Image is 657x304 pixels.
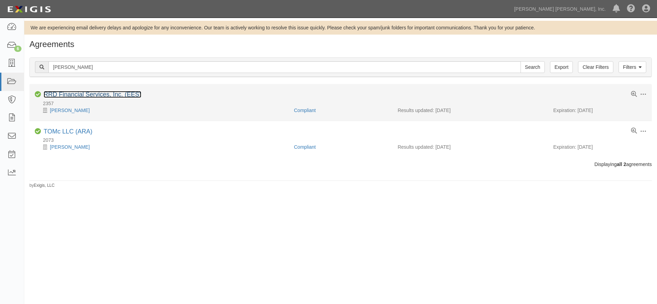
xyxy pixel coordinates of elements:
a: [PERSON_NAME] [50,144,90,150]
i: Help Center - Complianz [627,5,635,13]
h1: Agreements [29,40,652,49]
div: We are experiencing email delivery delays and apologize for any inconvenience. Our team is active... [24,24,657,31]
div: 2073 [35,137,652,144]
a: [PERSON_NAME] [50,108,90,113]
a: TOMc LLC (ARA) [44,128,92,135]
input: Search [521,61,545,73]
a: [PERSON_NAME] [PERSON_NAME], Inc. [510,2,609,16]
a: Compliant [294,144,316,150]
div: Displaying agreements [24,161,657,168]
div: 6 [14,46,21,52]
div: Results updated: [DATE] [398,107,543,114]
b: all 2 [617,162,626,167]
a: View results summary [631,91,637,98]
div: David Elkins [35,107,289,114]
a: View results summary [631,128,637,134]
div: Results updated: [DATE] [398,144,543,150]
i: Compliant [35,91,41,98]
div: Expiration: [DATE] [553,107,646,114]
div: 2357 [35,100,652,107]
input: Search [48,61,521,73]
a: Compliant [294,108,316,113]
div: RRD Financial Services, Inc. (EES) [44,91,141,99]
i: Compliant [35,128,41,135]
a: RRD Financial Services, Inc. (EES) [44,91,141,98]
div: TOMc LLC (ARA) [44,128,92,136]
small: by [29,183,55,188]
a: Filters [619,61,646,73]
a: Exigis, LLC [34,183,55,188]
a: Export [550,61,573,73]
a: Clear Filters [578,61,613,73]
div: Expiration: [DATE] [553,144,646,150]
img: logo-5460c22ac91f19d4615b14bd174203de0afe785f0fc80cf4dbbc73dc1793850b.png [5,3,53,16]
div: Thomas McNamara [35,144,289,150]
